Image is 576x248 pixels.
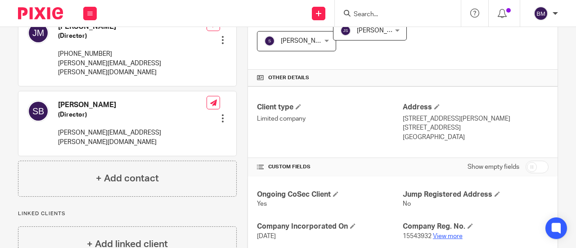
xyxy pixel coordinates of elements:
[58,59,207,77] p: [PERSON_NAME][EMAIL_ADDRESS][PERSON_NAME][DOMAIN_NAME]
[264,36,275,46] img: svg%3E
[58,110,207,119] h5: (Director)
[403,114,549,123] p: [STREET_ADDRESS][PERSON_NAME]
[58,50,207,59] p: [PHONE_NUMBER]
[468,162,519,171] label: Show empty fields
[433,233,463,239] a: View more
[27,22,49,44] img: svg%3E
[403,190,549,199] h4: Jump Registered Address
[403,103,549,112] h4: Address
[257,190,403,199] h4: Ongoing CoSec Client
[58,100,207,110] h4: [PERSON_NAME]
[18,210,237,217] p: Linked clients
[534,6,548,21] img: svg%3E
[357,27,406,34] span: [PERSON_NAME]
[403,233,432,239] span: 15543932
[257,114,403,123] p: Limited company
[268,74,309,81] span: Other details
[340,25,351,36] img: svg%3E
[403,133,549,142] p: [GEOGRAPHIC_DATA]
[257,222,403,231] h4: Company Incorporated On
[403,123,549,132] p: [STREET_ADDRESS]
[403,201,411,207] span: No
[257,233,276,239] span: [DATE]
[257,103,403,112] h4: Client type
[58,128,207,147] p: [PERSON_NAME][EMAIL_ADDRESS][PERSON_NAME][DOMAIN_NAME]
[96,171,159,185] h4: + Add contact
[27,100,49,122] img: svg%3E
[257,201,267,207] span: Yes
[18,7,63,19] img: Pixie
[257,163,403,171] h4: CUSTOM FIELDS
[281,38,336,44] span: [PERSON_NAME] B
[403,222,549,231] h4: Company Reg. No.
[353,11,434,19] input: Search
[58,32,207,41] h5: (Director)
